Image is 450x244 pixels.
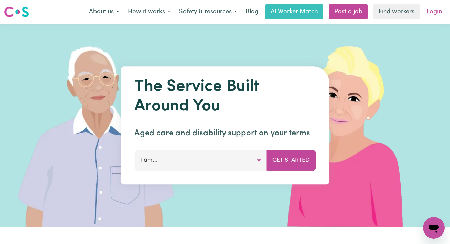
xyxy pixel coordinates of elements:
[85,5,124,19] button: About us
[134,77,316,116] h1: The Service Built Around You
[265,4,323,19] a: AI Worker Match
[423,217,445,239] iframe: Button to launch messaging window
[4,6,29,18] img: Careseekers logo
[241,4,262,19] a: Blog
[329,4,368,19] a: Post a job
[266,150,316,170] button: Get Started
[4,4,29,20] a: Careseekers logo
[124,5,175,19] button: How it works
[175,5,241,19] button: Safety & resources
[373,4,420,19] a: Find workers
[134,150,267,170] button: I am...
[423,4,446,19] a: Login
[134,127,316,139] p: Aged care and disability support on your terms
